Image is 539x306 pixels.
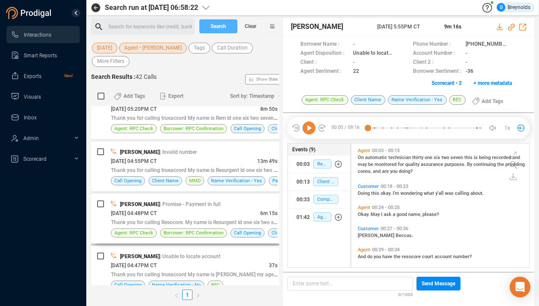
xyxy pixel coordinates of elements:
button: Search [199,19,237,33]
a: Smart Reports [11,47,73,64]
span: one [425,155,434,160]
span: Clear [245,19,256,33]
span: By [467,162,473,167]
span: seven [451,155,464,160]
span: this [464,155,474,160]
span: Search run at [DATE] 06:58:22 [105,3,198,13]
span: 00:27 - 00:36 [379,226,410,231]
button: Sort by: Timestamp [225,89,284,103]
span: Send Message [422,277,455,290]
span: 37s [269,262,277,269]
span: 00:29 - 00:34 [370,247,401,253]
span: Admin [23,135,39,141]
span: Customer [358,184,379,189]
span: six [434,155,441,160]
li: Inbox [6,109,80,126]
span: right [195,293,201,298]
span: Agent [358,247,370,253]
span: and [373,169,382,174]
span: doing? [399,169,413,174]
span: Agent: RPC Check [114,125,153,133]
span: Agent Sentiment : [300,67,349,76]
span: [DATE] 05:20PM CT [111,106,157,112]
span: Borrower: RPC Confirmation [164,125,224,133]
span: is [474,155,479,160]
span: left [174,293,179,298]
span: okay. [381,190,393,196]
span: Client : [300,58,349,67]
img: prodigal-logo [6,7,54,19]
span: Sort by: Timestamp [230,89,274,103]
span: conns, [358,169,373,174]
span: Account Number : [413,49,461,58]
div: [PERSON_NAME]| Unable to locate account[DATE] 04:47PM CT37sThank you for calling trueaccord My na... [91,246,284,296]
span: the [394,254,402,259]
span: wondering [400,190,424,196]
span: 00:00 / 09:16 [326,122,368,134]
span: may [358,162,368,167]
span: Agent • [PERSON_NAME] [124,43,182,53]
li: Visuals [6,88,80,105]
span: 13m 49s [257,158,277,164]
span: do [367,254,374,259]
span: Search [211,19,226,33]
span: Name Verification - Yes [388,95,447,105]
span: have [382,254,394,259]
div: Open Intercom Messenger [510,277,530,297]
span: | Invalid number [160,149,197,155]
span: Events (9) [292,146,315,153]
div: [PERSON_NAME]| Invalid number[DATE] 04:55PM CT13m 49sThank you for calling trueaccord My name is ... [91,141,284,191]
span: Call Opening [114,281,142,289]
a: Visuals [11,88,73,105]
span: Thank you for calling Resocore. My name is Resurgent Id one six two seven. This call is being record [111,219,342,225]
span: 42 Calls [136,73,157,80]
span: Smart Reports [24,53,57,59]
li: 1 [182,290,192,300]
span: Scorecard • 2 [432,76,462,90]
span: 00:24 - 00:25 [370,205,401,210]
span: - [353,40,355,49]
button: left [171,290,182,300]
span: [PERSON_NAME] [120,201,160,207]
span: Agent: RPC Check [114,229,153,237]
span: automatic [365,155,388,160]
span: the [497,162,505,167]
span: Call Duration [217,43,248,53]
span: REC [211,281,220,289]
div: [DATE] 05:20PM CT8m 50sThank you for calling trueaccord My name is Rem Id one six two seven. This... [91,89,284,139]
span: REC [449,95,466,105]
li: Previous Page [171,290,182,300]
span: assurance [421,162,444,167]
span: 6m 15s [260,210,277,216]
span: Client 2 : [413,58,461,67]
div: grid [356,146,529,267]
span: Thank you for calling trueaccord My name is Rem Id one six two seven. This call is being recorded an [111,114,344,121]
span: Borrower Sentiment : [413,67,461,76]
span: MMD [189,177,201,185]
button: Show Stats [245,74,282,84]
span: More Filters [97,56,124,67]
span: please? [422,212,439,217]
li: Next Page [192,290,204,300]
span: name, [408,212,422,217]
a: ExportsNew! [11,67,73,84]
span: Call Opening [234,125,261,133]
span: - [466,49,467,58]
span: Doing [358,190,371,196]
span: Client Name [271,125,298,133]
span: Payment Discussion [272,177,316,185]
span: 00:03 - 00:15 [370,148,401,153]
span: Client Name [313,177,338,186]
span: [PERSON_NAME] [120,253,160,259]
button: More Filters [92,56,129,67]
span: calling [455,190,470,196]
button: 00:03Recording Disclosure [288,156,350,173]
span: Name Verification - Yes [211,177,262,185]
span: [PHONE_NUMBER] [466,40,506,49]
span: Show Stats [256,28,278,131]
span: are [382,169,390,174]
div: 01:42 [296,210,310,224]
span: account [435,254,453,259]
span: | Promise - Payment in full [160,201,221,207]
span: 00:18 - 00:23 [379,184,410,189]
